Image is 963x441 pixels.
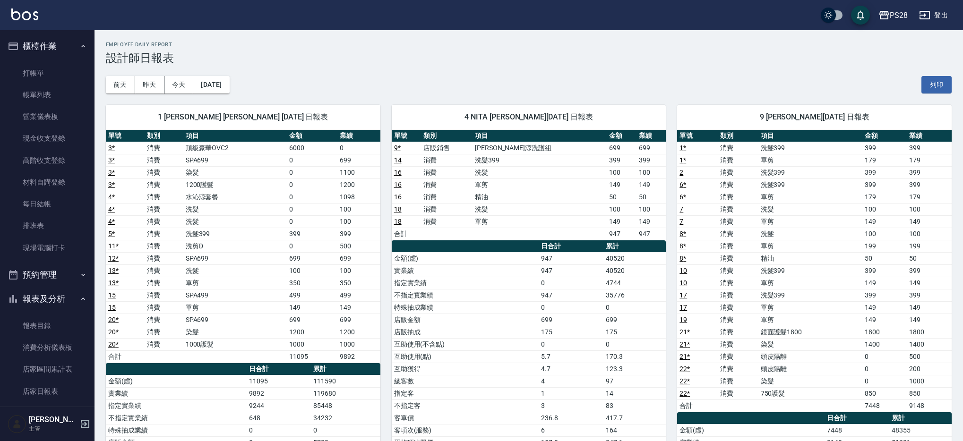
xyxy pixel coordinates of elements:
td: 100 [862,228,907,240]
td: 1200護髮 [183,178,287,191]
a: 每日結帳 [4,193,91,215]
td: 消費 [718,338,758,350]
td: 399 [907,289,951,301]
td: 500 [907,350,951,363]
td: SPA499 [183,289,287,301]
td: 100 [636,203,666,215]
img: Person [8,415,26,433]
td: 洗髮 [758,203,862,215]
td: 399 [287,228,337,240]
td: 699 [337,154,380,166]
td: 399 [907,166,951,178]
td: SPA699 [183,154,287,166]
td: 100 [337,264,380,277]
th: 累計 [311,363,380,375]
td: 單剪 [758,314,862,326]
td: 染髮 [758,375,862,387]
td: 洗髮399 [758,142,862,154]
td: 單剪 [758,215,862,228]
td: 179 [907,154,951,166]
h3: 設計師日報表 [106,51,952,65]
td: 399 [907,142,951,154]
td: 699 [603,314,666,326]
td: 50 [607,191,636,203]
td: 消費 [718,375,758,387]
td: 399 [862,166,907,178]
td: 1800 [862,326,907,338]
td: 100 [607,203,636,215]
td: 0 [862,350,907,363]
td: 單剪 [183,301,287,314]
td: 消費 [145,215,183,228]
td: 149 [862,314,907,326]
td: 消費 [718,301,758,314]
td: 1098 [337,191,380,203]
td: 100 [337,215,380,228]
td: 洗髮 [183,264,287,277]
td: 179 [862,191,907,203]
td: 50 [862,252,907,264]
table: a dense table [677,130,952,412]
td: 1400 [862,338,907,350]
a: 店家區間累計表 [4,358,91,380]
td: 消費 [718,191,758,203]
a: 現場電腦打卡 [4,237,91,259]
td: 149 [287,301,337,314]
td: 399 [337,228,380,240]
td: 消費 [421,191,473,203]
td: 199 [862,240,907,252]
td: 單剪 [758,191,862,203]
td: 0 [862,363,907,375]
th: 單號 [392,130,421,142]
td: 149 [607,178,636,191]
td: 單剪 [183,277,287,289]
td: 0 [539,277,603,289]
a: 高階收支登錄 [4,150,91,171]
td: 399 [862,289,907,301]
button: save [851,6,870,25]
td: 鏡面護髮1800 [758,326,862,338]
td: 洗髮399 [473,154,607,166]
p: 主管 [29,424,77,433]
td: 4744 [603,277,666,289]
td: 洗髮 [183,215,287,228]
td: SPA699 [183,314,287,326]
td: 100 [907,203,951,215]
th: 累計 [603,240,666,253]
td: 179 [862,154,907,166]
td: 399 [862,264,907,277]
td: 洗髮 [183,203,287,215]
td: 947 [539,289,603,301]
td: 洗髮 [473,166,607,178]
td: 0 [337,142,380,154]
td: 消費 [145,240,183,252]
td: 9892 [337,350,380,363]
td: 消費 [421,203,473,215]
td: 6000 [287,142,337,154]
td: 消費 [145,326,183,338]
a: 18 [394,218,402,225]
td: 洗髮 [758,228,862,240]
td: 消費 [718,203,758,215]
td: 店販金額 [392,314,539,326]
button: 登出 [915,7,952,24]
td: 750護髮 [758,387,862,399]
td: 消費 [145,178,183,191]
td: 染髮 [758,338,862,350]
a: 7 [679,205,683,213]
th: 單號 [677,130,718,142]
button: [DATE] [193,76,229,93]
td: 350 [337,277,380,289]
td: 149 [907,277,951,289]
td: 消費 [421,215,473,228]
td: 947 [539,264,603,277]
td: 消費 [718,178,758,191]
h2: Employee Daily Report [106,42,952,48]
td: 精油 [473,191,607,203]
td: 互助使用(點) [392,350,539,363]
td: 149 [907,314,951,326]
td: 0 [287,178,337,191]
td: 消費 [145,228,183,240]
table: a dense table [392,130,666,240]
td: 單剪 [473,215,607,228]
